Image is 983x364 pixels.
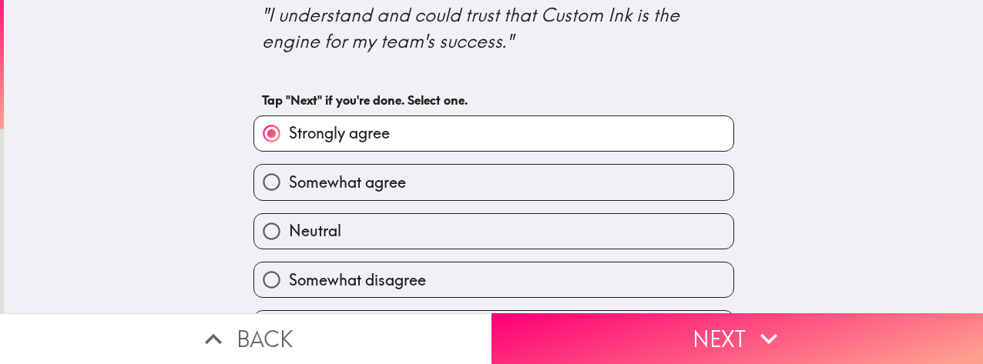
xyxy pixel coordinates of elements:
[289,122,390,144] span: Strongly agree
[289,220,341,242] span: Neutral
[254,214,733,249] button: Neutral
[254,116,733,151] button: Strongly agree
[492,313,983,364] button: Next
[289,172,406,193] span: Somewhat agree
[262,3,684,52] i: "I understand and could trust that Custom Ink is the engine for my team's success."
[254,165,733,199] button: Somewhat agree
[254,262,733,297] button: Somewhat disagree
[262,92,726,109] h6: Tap "Next" if you're done. Select one.
[289,269,426,291] span: Somewhat disagree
